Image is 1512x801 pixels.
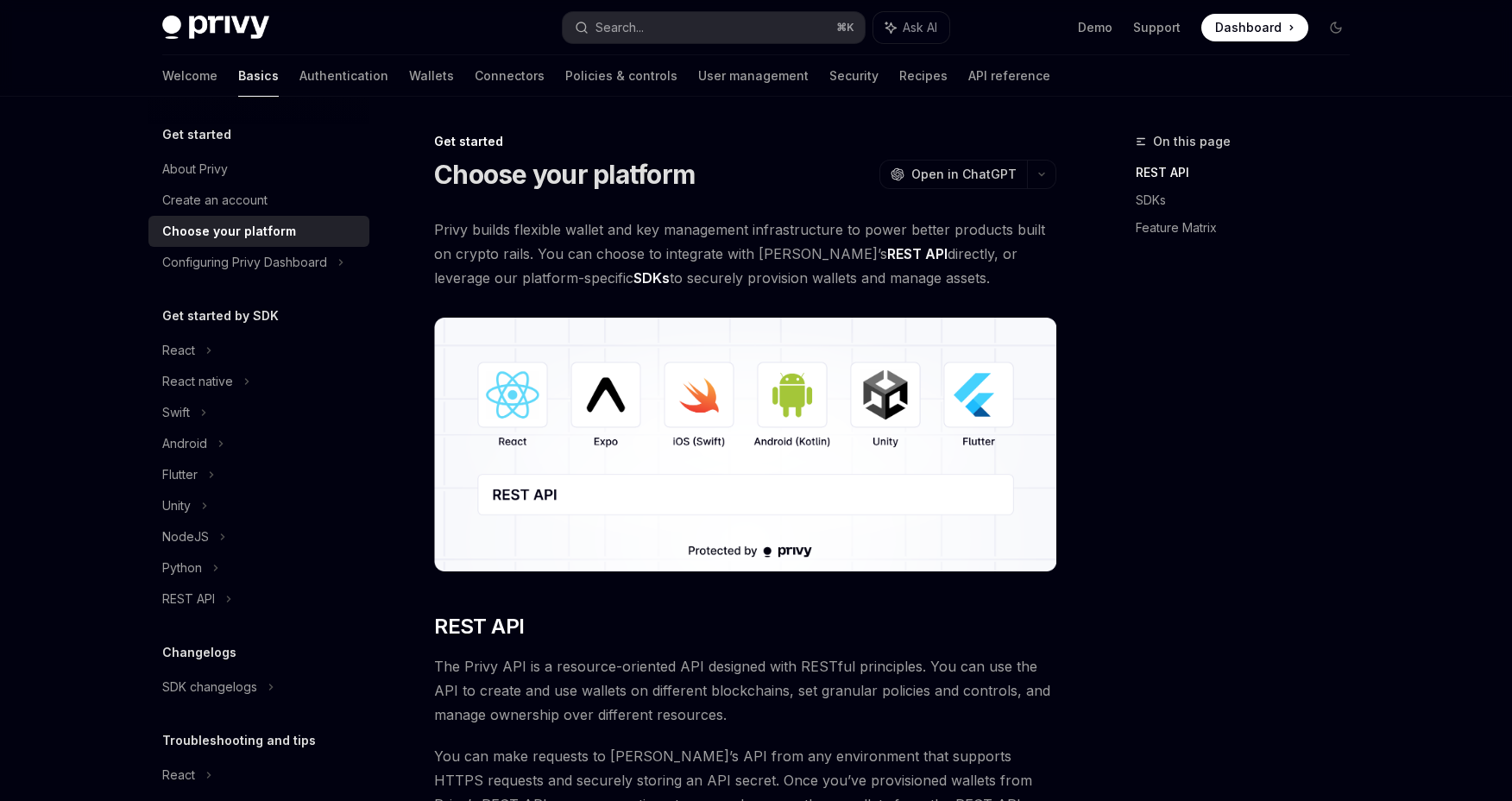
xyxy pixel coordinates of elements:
[162,464,198,485] div: Flutter
[434,654,1056,727] span: The Privy API is a resource-oriented API designed with RESTful principles. You can use the API to...
[1153,131,1231,152] span: On this page
[162,558,202,578] div: Python
[968,55,1050,97] a: API reference
[162,677,257,697] div: SDK changelogs
[698,55,809,97] a: User management
[434,133,1056,150] div: Get started
[148,216,369,247] a: Choose your platform
[299,55,388,97] a: Authentication
[903,19,937,36] span: Ask AI
[633,269,670,287] strong: SDKs
[1133,19,1181,36] a: Support
[434,318,1056,571] img: images/Platform2.png
[409,55,454,97] a: Wallets
[162,252,327,273] div: Configuring Privy Dashboard
[1136,186,1364,214] a: SDKs
[162,306,279,326] h5: Get started by SDK
[162,340,195,361] div: React
[887,245,948,262] strong: REST API
[162,495,191,516] div: Unity
[1201,14,1308,41] a: Dashboard
[162,730,316,751] h5: Troubleshooting and tips
[434,218,1056,290] span: Privy builds flexible wallet and key management infrastructure to power better products built on ...
[1136,214,1364,242] a: Feature Matrix
[148,154,369,185] a: About Privy
[434,613,524,640] span: REST API
[879,160,1027,189] button: Open in ChatGPT
[595,17,644,38] div: Search...
[1215,19,1282,36] span: Dashboard
[563,12,865,43] button: Search...⌘K
[148,185,369,216] a: Create an account
[1322,14,1350,41] button: Toggle dark mode
[911,166,1017,183] span: Open in ChatGPT
[162,642,236,663] h5: Changelogs
[238,55,279,97] a: Basics
[162,527,209,547] div: NodeJS
[434,159,695,190] h1: Choose your platform
[162,402,190,423] div: Swift
[162,433,207,454] div: Android
[162,589,215,609] div: REST API
[162,190,268,211] div: Create an account
[162,765,195,785] div: React
[162,16,269,40] img: dark logo
[899,55,948,97] a: Recipes
[475,55,545,97] a: Connectors
[836,21,854,35] span: ⌘ K
[1078,19,1112,36] a: Demo
[162,221,296,242] div: Choose your platform
[1136,159,1364,186] a: REST API
[162,371,233,392] div: React native
[565,55,677,97] a: Policies & controls
[162,159,228,180] div: About Privy
[162,124,231,145] h5: Get started
[873,12,949,43] button: Ask AI
[162,55,217,97] a: Welcome
[829,55,879,97] a: Security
